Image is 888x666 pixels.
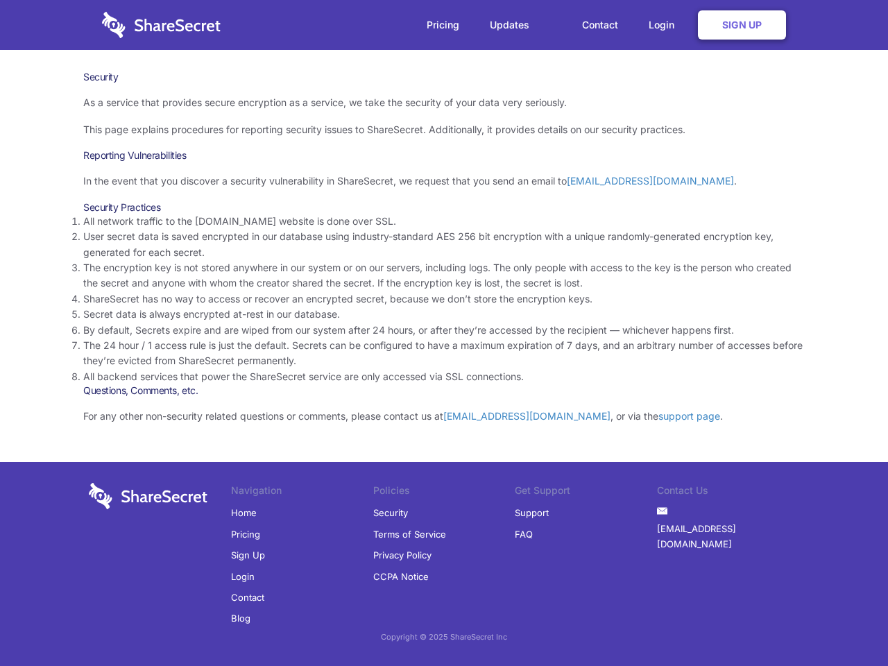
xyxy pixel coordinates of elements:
[231,502,257,523] a: Home
[657,483,799,502] li: Contact Us
[657,518,799,555] a: [EMAIL_ADDRESS][DOMAIN_NAME]
[83,409,805,424] p: For any other non-security related questions or comments, please contact us at , or via the .
[83,338,805,369] li: The 24 hour / 1 access rule is just the default. Secrets can be configured to have a maximum expi...
[231,524,260,545] a: Pricing
[231,587,264,608] a: Contact
[515,502,549,523] a: Support
[83,149,805,162] h3: Reporting Vulnerabilities
[515,524,533,545] a: FAQ
[567,175,734,187] a: [EMAIL_ADDRESS][DOMAIN_NAME]
[658,410,720,422] a: support page
[698,10,786,40] a: Sign Up
[231,483,373,502] li: Navigation
[83,214,805,229] li: All network traffic to the [DOMAIN_NAME] website is done over SSL.
[231,545,265,565] a: Sign Up
[413,3,473,46] a: Pricing
[83,229,805,260] li: User secret data is saved encrypted in our database using industry-standard AES 256 bit encryptio...
[83,95,805,110] p: As a service that provides secure encryption as a service, we take the security of your data very...
[83,323,805,338] li: By default, Secrets expire and are wiped from our system after 24 hours, or after they’re accesse...
[83,260,805,291] li: The encryption key is not stored anywhere in our system or on our servers, including logs. The on...
[443,410,610,422] a: [EMAIL_ADDRESS][DOMAIN_NAME]
[83,307,805,322] li: Secret data is always encrypted at-rest in our database.
[231,608,250,629] a: Blog
[83,122,805,137] p: This page explains procedures for reporting security issues to ShareSecret. Additionally, it prov...
[83,71,805,83] h1: Security
[515,483,657,502] li: Get Support
[231,566,255,587] a: Login
[568,3,632,46] a: Contact
[83,201,805,214] h3: Security Practices
[635,3,695,46] a: Login
[83,173,805,189] p: In the event that you discover a security vulnerability in ShareSecret, we request that you send ...
[83,369,805,384] li: All backend services that power the ShareSecret service are only accessed via SSL connections.
[373,502,408,523] a: Security
[83,291,805,307] li: ShareSecret has no way to access or recover an encrypted secret, because we don’t store the encry...
[373,566,429,587] a: CCPA Notice
[373,545,432,565] a: Privacy Policy
[373,483,515,502] li: Policies
[102,12,221,38] img: logo-wordmark-white-trans-d4663122ce5f474addd5e946df7df03e33cb6a1c49d2221995e7729f52c070b2.svg
[373,524,446,545] a: Terms of Service
[89,483,207,509] img: logo-wordmark-white-trans-d4663122ce5f474addd5e946df7df03e33cb6a1c49d2221995e7729f52c070b2.svg
[83,384,805,397] h3: Questions, Comments, etc.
